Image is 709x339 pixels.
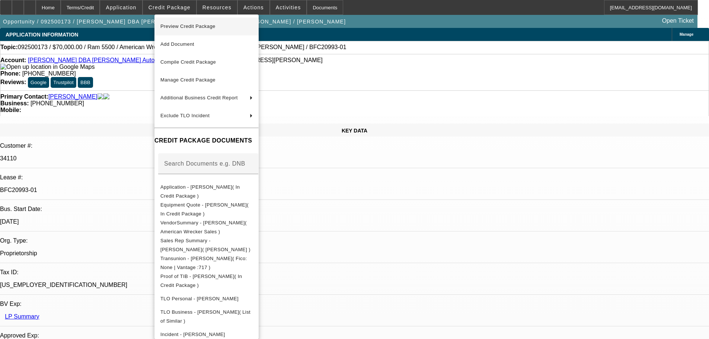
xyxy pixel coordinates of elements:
span: Application - [PERSON_NAME]( In Credit Package ) [160,184,240,199]
span: Incident - [PERSON_NAME] [160,332,225,337]
span: Exclude TLO Incident [160,113,210,118]
span: TLO Personal - [PERSON_NAME] [160,296,239,301]
span: Sales Rep Summary - [PERSON_NAME]( [PERSON_NAME] ) [160,238,250,252]
button: VendorSummary - Kenneth Hildebrand( American Wrecker Sales ) [154,218,259,236]
span: TLO Business - [PERSON_NAME]( List of Similar ) [160,309,250,324]
button: Proof of TIB - Kenneth Hildebrand( In Credit Package ) [154,272,259,290]
button: Equipment Quote - Kenneth Hildebrand( In Credit Package ) [154,201,259,218]
span: Add Document [160,41,194,47]
button: Application - Kenneth Hildebrand( In Credit Package ) [154,183,259,201]
h4: CREDIT PACKAGE DOCUMENTS [154,136,259,145]
span: Proof of TIB - [PERSON_NAME]( In Credit Package ) [160,274,242,288]
button: Transunion - Hildebrand, Kenneth( Fico: None | Vantage :717 ) [154,254,259,272]
span: Preview Credit Package [160,23,215,29]
button: Sales Rep Summary - Kenneth Hildebrand( Seeley, Donald ) [154,236,259,254]
span: Compile Credit Package [160,59,216,65]
mat-label: Search Documents e.g. DNB [164,160,245,167]
span: Manage Credit Package [160,77,215,83]
span: Transunion - [PERSON_NAME]( Fico: None | Vantage :717 ) [160,256,247,270]
span: Equipment Quote - [PERSON_NAME]( In Credit Package ) [160,202,249,217]
span: VendorSummary - [PERSON_NAME]( American Wrecker Sales ) [160,220,247,234]
button: TLO Business - Kenneth Hildebrand( List of Similar ) [154,308,259,326]
span: Additional Business Credit Report [160,95,238,100]
button: TLO Personal - Hildebrand, Kenneth [154,290,259,308]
